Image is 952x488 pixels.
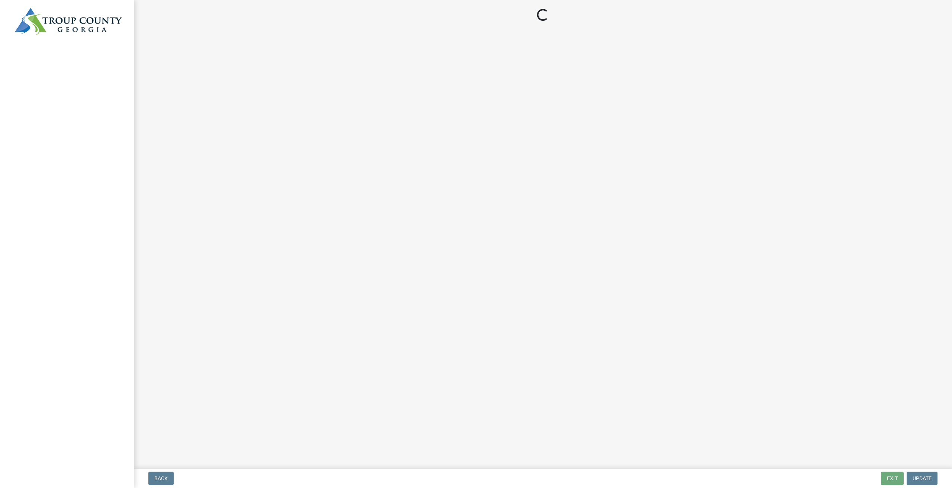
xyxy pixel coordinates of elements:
[913,475,932,481] span: Update
[154,475,168,481] span: Back
[881,472,904,485] button: Exit
[907,472,937,485] button: Update
[15,8,122,35] img: Troup County, Georgia
[148,472,174,485] button: Back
